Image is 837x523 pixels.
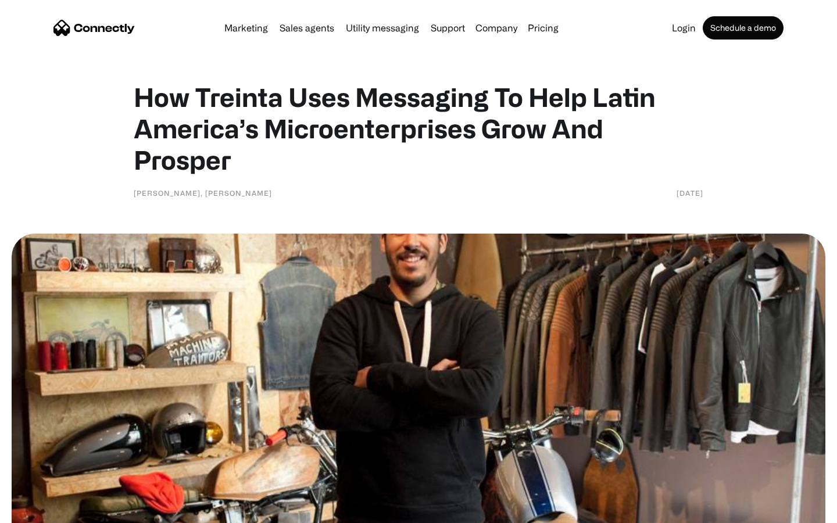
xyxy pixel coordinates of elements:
div: [DATE] [677,187,703,199]
a: Login [667,23,700,33]
a: Schedule a demo [703,16,784,40]
a: Support [426,23,470,33]
aside: Language selected: English [12,503,70,519]
a: Pricing [523,23,563,33]
a: Sales agents [275,23,339,33]
h1: How Treinta Uses Messaging To Help Latin America’s Microenterprises Grow And Prosper [134,81,703,175]
ul: Language list [23,503,70,519]
div: Company [475,20,517,36]
a: Marketing [220,23,273,33]
a: Utility messaging [341,23,424,33]
div: [PERSON_NAME], [PERSON_NAME] [134,187,272,199]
